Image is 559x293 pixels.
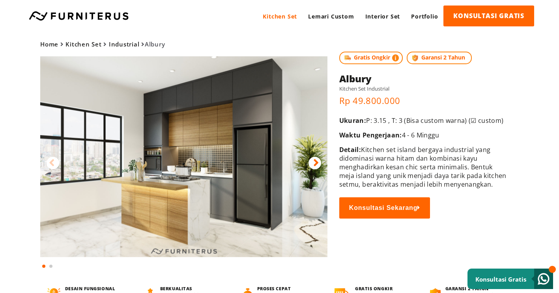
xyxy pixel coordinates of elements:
a: Kitchen Set [65,40,101,48]
a: Interior Set [360,6,406,27]
p: Rp 49.800.000 [339,95,507,106]
h4: PROSES CEPAT [257,286,320,291]
h4: GARANSI 2 TAHUN [445,286,511,291]
a: KONSULTASI GRATIS [443,6,534,26]
span: Gratis Ongkir [339,52,403,64]
span: Waktu Pengerjaan: [339,131,402,139]
img: protect.png [411,54,419,62]
img: shipping.jpg [343,54,352,62]
small: Konsultasi Gratis [475,275,526,283]
a: Kitchen Set [257,6,303,27]
button: Konsultasi Sekarang [339,197,430,219]
span: Ukuran: [339,116,366,125]
a: Lemari Custom [303,6,359,27]
p: Kitchen set island bergaya industrial yang didominasi warna hitam dan kombinasi kayu menghadirkan... [339,145,507,189]
h1: Albury [339,72,507,85]
h5: Kitchen Set Industrial [339,85,507,92]
span: Garansi 2 Tahun [407,52,472,64]
img: info-colored.png [392,54,399,62]
a: Portfolio [406,6,443,27]
a: Konsultasi Gratis [467,269,553,289]
span: Albury [40,40,165,48]
p: 4 - 6 Minggu [339,131,507,139]
h4: DESAIN FUNGSIONAL [65,286,129,291]
p: P: 3.15 , T: 3 (Bisa custom warna) (☑ custom) [339,116,507,125]
a: Industrial [109,40,140,48]
span: Detail: [339,145,361,154]
h4: GRATIS ONGKIR [355,286,415,291]
h4: BERKUALITAS [160,286,224,291]
a: Home [40,40,58,48]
